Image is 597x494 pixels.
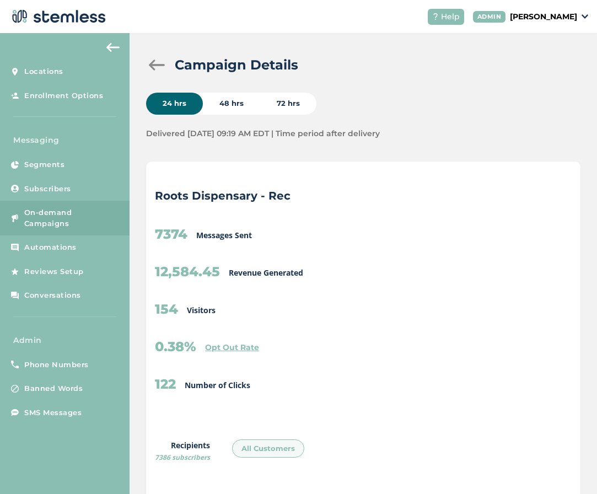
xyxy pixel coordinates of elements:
div: All Customers [232,439,304,458]
a: Opt Out Rate [205,342,259,353]
span: Conversations [24,290,81,301]
span: 7386 subscribers [155,453,210,462]
img: icon-help-white-03924b79.svg [432,13,439,20]
h2: 154 [155,300,178,318]
span: Subscribers [24,184,71,195]
h2: 122 [155,375,176,393]
label: Recipients [155,439,210,463]
iframe: Chat Widget [542,441,597,494]
span: Automations [24,242,77,253]
span: Reviews Setup [24,266,84,277]
p: Number of Clicks [185,379,250,391]
div: 24 hrs [146,93,203,115]
div: 72 hrs [260,93,316,115]
div: 48 hrs [203,93,260,115]
span: Locations [24,66,63,77]
p: Messages Sent [196,229,252,241]
span: SMS Messages [24,407,82,418]
span: Help [441,11,460,23]
span: Enrollment Options [24,90,103,101]
img: icon_down-arrow-small-66adaf34.svg [582,14,588,19]
img: icon-arrow-back-accent-c549486e.svg [106,43,120,52]
span: Segments [24,159,64,170]
p: Revenue Generated [229,267,303,278]
h2: 0.38% [155,338,196,356]
p: Roots Dispensary - Rec [155,188,572,203]
h2: 12,584.45 [155,263,220,281]
p: [PERSON_NAME] [510,11,577,23]
span: Phone Numbers [24,359,89,370]
h2: Campaign Details [175,55,298,75]
span: On-demand Campaigns [24,207,119,229]
div: ADMIN [473,11,506,23]
label: Delivered [DATE] 09:19 AM EDT | Time period after delivery [146,128,380,139]
img: logo-dark-0685b13c.svg [9,6,106,28]
p: Visitors [187,304,216,316]
h2: 7374 [155,225,187,243]
span: Banned Words [24,383,83,394]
